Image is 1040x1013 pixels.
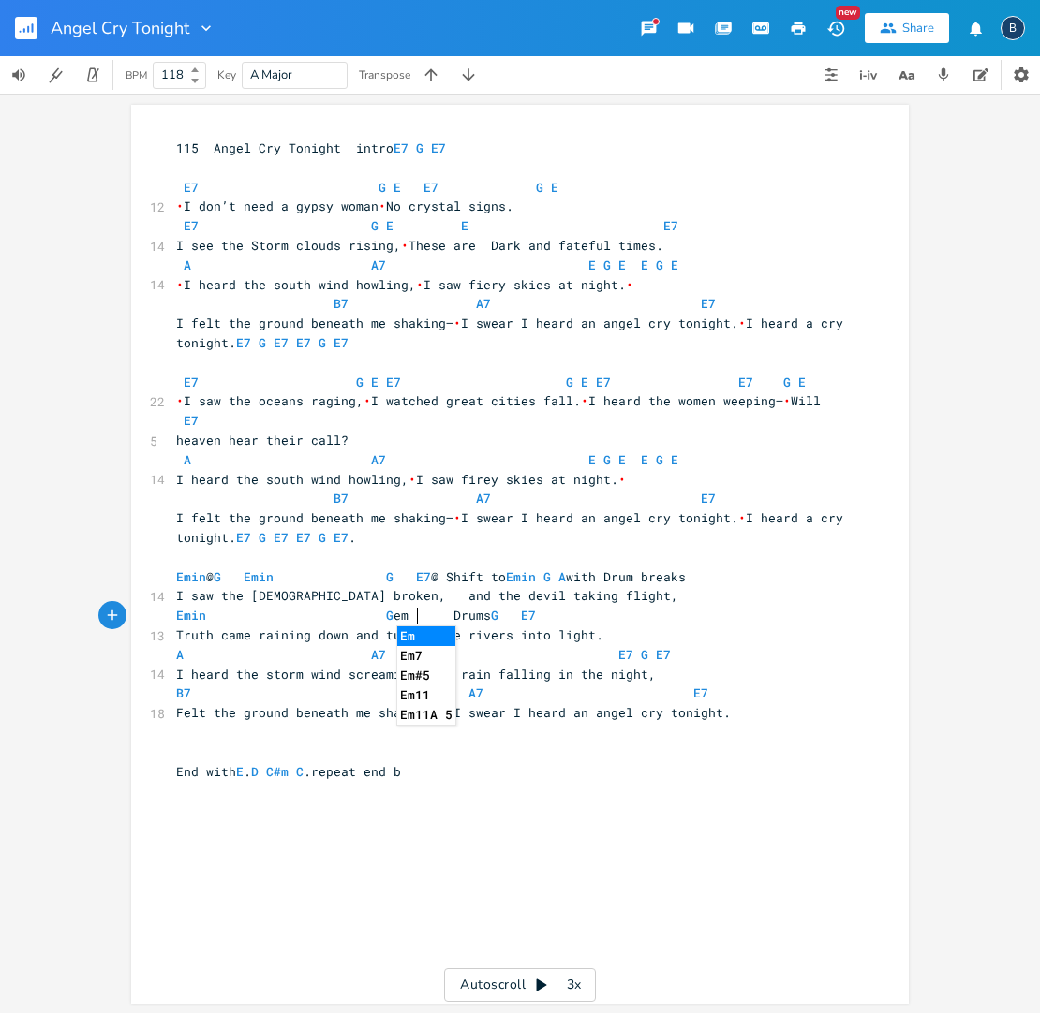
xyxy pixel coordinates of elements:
span: G [214,568,221,585]
li: Em7 [397,646,455,666]
span: G [491,607,498,624]
span: G [319,334,326,351]
span: A [176,646,184,663]
span: \u2028 [409,471,416,488]
span: G [386,568,394,585]
span: \u2028 [783,392,791,409]
span: G [416,139,423,156]
span: E [671,451,678,468]
div: BPM [126,70,147,81]
span: \u2028 [416,276,423,293]
span: G [641,646,648,663]
span: E7 [184,374,199,390]
span: G [566,374,573,390]
span: E [641,451,648,468]
span: G [379,179,386,196]
span: E [386,217,394,234]
span: G [656,451,663,468]
span: E7 [296,529,311,546]
span: B7 [176,684,191,701]
span: E7 [394,139,409,156]
span: G [319,529,326,546]
span: G [371,217,379,234]
span: em Drums [176,607,551,624]
span: E [551,179,558,196]
span: E [581,374,588,390]
span: Emin [176,568,206,585]
span: B7 [334,295,349,312]
span: E7 [618,646,633,663]
span: G [259,529,266,546]
li: Em#5 [397,666,455,685]
span: E7 [738,374,753,390]
span: \u2028 [738,315,746,331]
span: \u2028 [176,198,184,214]
span: \u2028 [176,276,184,293]
button: Share [865,13,949,43]
span: E7 [386,374,401,390]
span: I heard the south wind howling, I saw fiery skies at night. [176,276,633,293]
span: I see the Storm clouds rising, These are Dark and fateful times. [176,237,663,254]
span: E7 [274,529,289,546]
span: \u2028 [626,276,633,293]
span: E7 [596,374,611,390]
span: G [603,257,611,273]
div: Transpose [359,69,410,81]
div: Key [217,69,236,81]
span: Emin [176,607,206,624]
span: heaven hear their call? [176,432,349,448]
span: \u2028 [176,392,184,409]
span: C [296,763,304,780]
div: New [836,6,860,20]
button: New [817,11,854,45]
span: E [618,451,626,468]
span: Felt the ground beneath me shaking — I swear I heard an angel cry tonight. [176,704,731,721]
div: Share [902,20,934,37]
span: \u2028 [453,315,461,331]
span: E7 [184,217,199,234]
span: E [394,179,401,196]
span: E [588,257,596,273]
span: E7 [296,334,311,351]
span: E7 [416,568,431,585]
span: G [536,179,543,196]
span: \u2028 [618,471,626,488]
span: C#m [266,763,289,780]
span: E [236,763,244,780]
span: I felt the ground beneath me shaking— I swear I heard an angel cry tonight. I heard a cry tonight. . [176,509,851,546]
span: A [184,451,191,468]
li: Em [397,626,455,646]
span: E7 [663,217,678,234]
span: E7 [521,607,536,624]
span: A7 [371,451,386,468]
span: G [386,607,394,624]
span: E7 [423,179,438,196]
span: A7 [468,684,483,701]
span: E7 [701,295,716,312]
span: I heard the south wind howling, I saw firey skies at night. [176,471,626,488]
span: E7 [431,139,446,156]
span: E [671,257,678,273]
span: A Major [250,66,292,83]
span: Truth came raining down and turned the rivers into light. [176,626,603,643]
span: \u2028 [379,198,386,214]
span: E [588,451,596,468]
span: E [641,257,648,273]
span: 115 Angel Cry Tonight intro [176,139,446,156]
span: E7 [236,529,251,546]
span: Emin [244,568,274,585]
span: E [618,257,626,273]
span: G [783,374,791,390]
span: \u2028 [738,509,746,526]
span: @ @ Shift to with Drum breaks [176,568,686,585]
span: I felt the ground beneath me shaking— I swear I heard an angel cry tonight. I heard a cry tonight. [176,315,851,351]
span: E7 [693,684,708,701]
span: G [356,374,364,390]
span: A7 [371,257,386,273]
span: G [543,568,551,585]
div: 3x [557,968,591,1002]
div: boywells [1001,16,1025,40]
span: Angel Cry Tonight [51,20,189,37]
span: \u2028 [364,392,371,409]
span: A7 [476,295,491,312]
